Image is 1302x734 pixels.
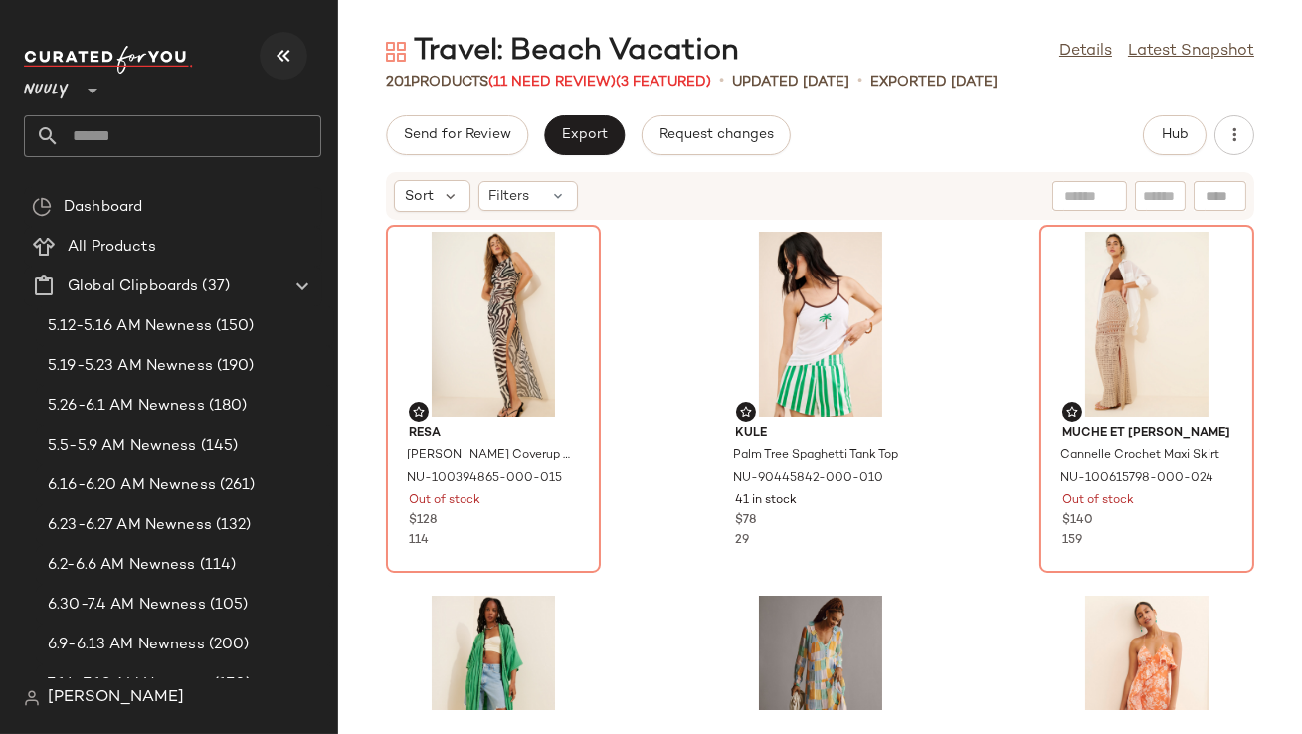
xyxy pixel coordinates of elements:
[48,315,212,338] span: 5.12-5.16 AM Newness
[736,512,757,530] span: $78
[409,492,480,510] span: Out of stock
[488,75,616,90] span: (11 Need Review)
[386,42,406,62] img: svg%3e
[1046,232,1247,417] img: 100615798_024_b
[616,75,711,90] span: (3 Featured)
[48,474,216,497] span: 6.16-6.20 AM Newness
[212,514,252,537] span: (132)
[68,236,156,259] span: All Products
[196,554,237,577] span: (114)
[407,447,576,464] span: [PERSON_NAME] Coverup Maxi Dress
[403,127,511,143] span: Send for Review
[212,315,255,338] span: (150)
[544,115,625,155] button: Export
[32,197,52,217] img: svg%3e
[393,232,594,417] img: 100394865_015_b
[213,355,255,378] span: (190)
[48,435,197,458] span: 5.5-5.9 AM Newness
[205,634,250,656] span: (200)
[1060,470,1213,488] span: NU-100615798-000-024
[48,554,196,577] span: 6.2-6.6 AM Newness
[1060,447,1219,464] span: Cannelle Crochet Maxi Skirt
[386,75,411,90] span: 201
[409,512,437,530] span: $128
[386,32,739,72] div: Travel: Beach Vacation
[489,186,530,207] span: Filters
[48,673,210,696] span: 7.14-7.18 AM Newness
[48,355,213,378] span: 5.19-5.23 AM Newness
[658,127,774,143] span: Request changes
[857,70,862,93] span: •
[407,470,562,488] span: NU-100394865-000-015
[24,690,40,706] img: svg%3e
[24,68,69,103] span: Nuuly
[1062,512,1093,530] span: $140
[642,115,791,155] button: Request changes
[48,686,184,710] span: [PERSON_NAME]
[64,196,142,219] span: Dashboard
[561,127,608,143] span: Export
[732,72,849,92] p: updated [DATE]
[720,232,921,417] img: 90445842_010_b
[216,474,256,497] span: (261)
[734,470,884,488] span: NU-90445842-000-010
[736,425,905,443] span: KULE
[1062,534,1082,547] span: 159
[1161,127,1189,143] span: Hub
[870,72,998,92] p: Exported [DATE]
[1143,115,1207,155] button: Hub
[719,70,724,93] span: •
[68,275,198,298] span: Global Clipboards
[198,275,230,298] span: (37)
[386,115,528,155] button: Send for Review
[386,72,711,92] div: Products
[734,447,899,464] span: Palm Tree Spaghetti Tank Top
[1128,40,1254,64] a: Latest Snapshot
[206,594,249,617] span: (105)
[405,186,434,207] span: Sort
[205,395,248,418] span: (180)
[1062,492,1134,510] span: Out of stock
[409,425,578,443] span: Resa
[197,435,239,458] span: (145)
[413,406,425,418] img: svg%3e
[1059,40,1112,64] a: Details
[48,594,206,617] span: 6.30-7.4 AM Newness
[740,406,752,418] img: svg%3e
[736,492,798,510] span: 41 in stock
[736,534,750,547] span: 29
[1066,406,1078,418] img: svg%3e
[24,46,193,74] img: cfy_white_logo.C9jOOHJF.svg
[1062,425,1231,443] span: Muche et [PERSON_NAME]
[48,395,205,418] span: 5.26-6.1 AM Newness
[210,673,252,696] span: (170)
[48,514,212,537] span: 6.23-6.27 AM Newness
[48,634,205,656] span: 6.9-6.13 AM Newness
[409,534,429,547] span: 114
